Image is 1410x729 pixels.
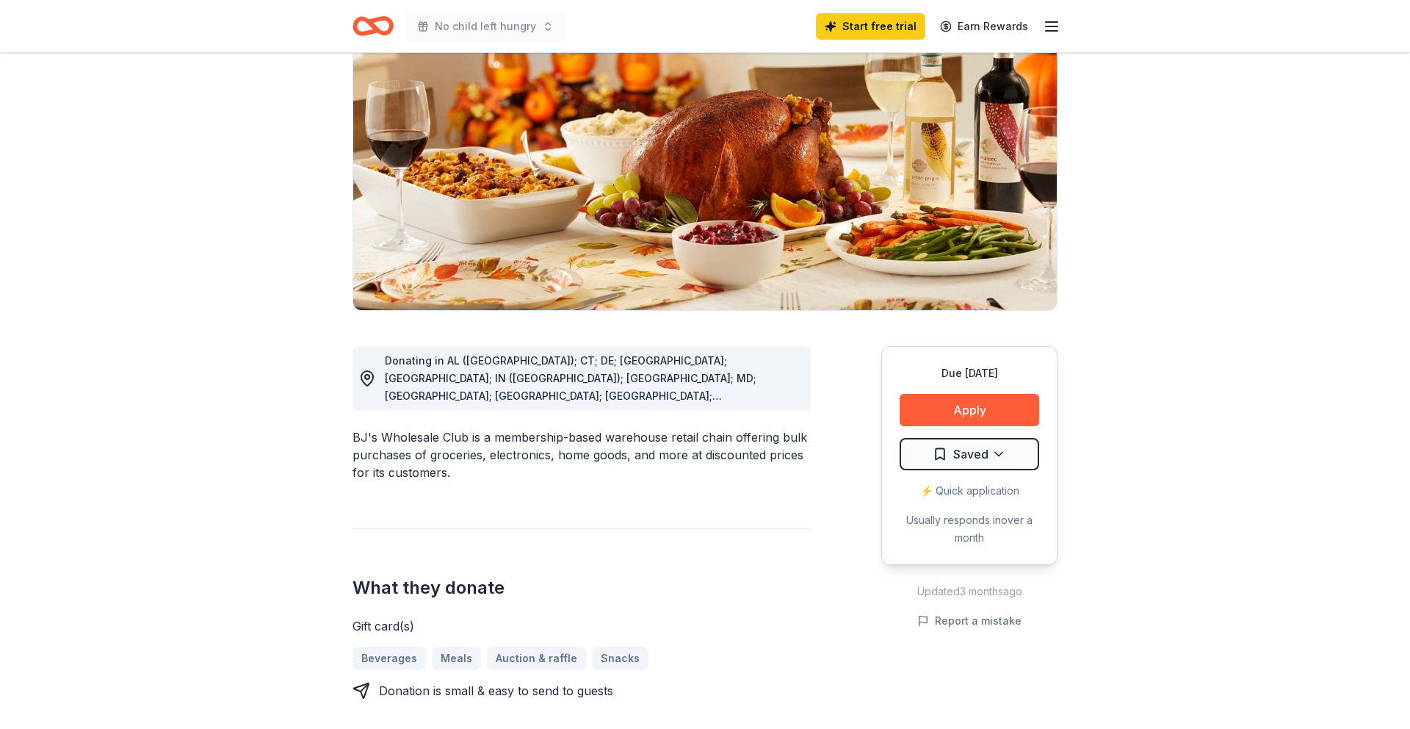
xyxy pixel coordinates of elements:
[487,647,586,670] a: Auction & raffle
[353,29,1057,310] img: Image for BJ's Wholesale Club
[379,682,613,700] div: Donation is small & easy to send to guests
[816,13,925,40] a: Start free trial
[900,482,1039,500] div: ⚡️ Quick application
[352,647,426,670] a: Beverages
[953,445,988,464] span: Saved
[900,394,1039,426] button: Apply
[385,354,756,455] span: Donating in AL ([GEOGRAPHIC_DATA]); CT; DE; [GEOGRAPHIC_DATA]; [GEOGRAPHIC_DATA]; IN ([GEOGRAPHIC...
[352,576,811,600] h2: What they donate
[405,12,565,41] button: No child left hungry
[435,18,536,35] span: No child left hungry
[931,13,1037,40] a: Earn Rewards
[432,647,481,670] a: Meals
[352,9,394,43] a: Home
[900,364,1039,382] div: Due [DATE]
[900,438,1039,470] button: Saved
[881,583,1057,600] div: Updated 3 months ago
[352,428,811,481] div: BJ's Wholesale Club is a membership-based warehouse retail chain offering bulk purchases of groce...
[352,617,811,635] div: Gift card(s)
[900,511,1039,547] div: Usually responds in over a month
[592,647,648,670] a: Snacks
[917,612,1022,630] button: Report a mistake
